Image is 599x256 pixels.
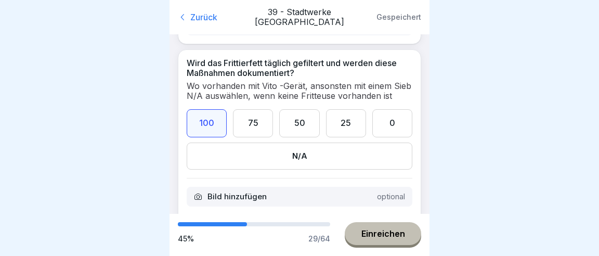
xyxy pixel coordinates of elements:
[187,109,227,137] div: 100
[326,109,366,137] div: 25
[233,109,273,137] div: 75
[377,192,405,201] p: optional
[279,109,319,137] div: 50
[178,235,194,244] div: 45 %
[308,235,330,244] div: 29 / 64
[187,58,412,78] p: Wird das Frittierfett täglich gefiltert und werden diese Maßnahmen dokumentiert?
[207,192,267,201] p: Bild hinzufügen
[187,81,412,101] p: Wo vorhanden mit Vito -Gerät, ansonsten mit einem Sieb N/A auswählen, wenn keine Fritteuse vorhan...
[255,7,344,27] p: 39 - Stadtwerke [GEOGRAPHIC_DATA]
[361,229,405,238] div: Einreichen
[345,222,421,245] button: Einreichen
[187,143,412,170] div: N/A
[372,109,412,137] div: 0
[178,12,250,22] div: Zurück
[376,13,421,22] p: Gespeichert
